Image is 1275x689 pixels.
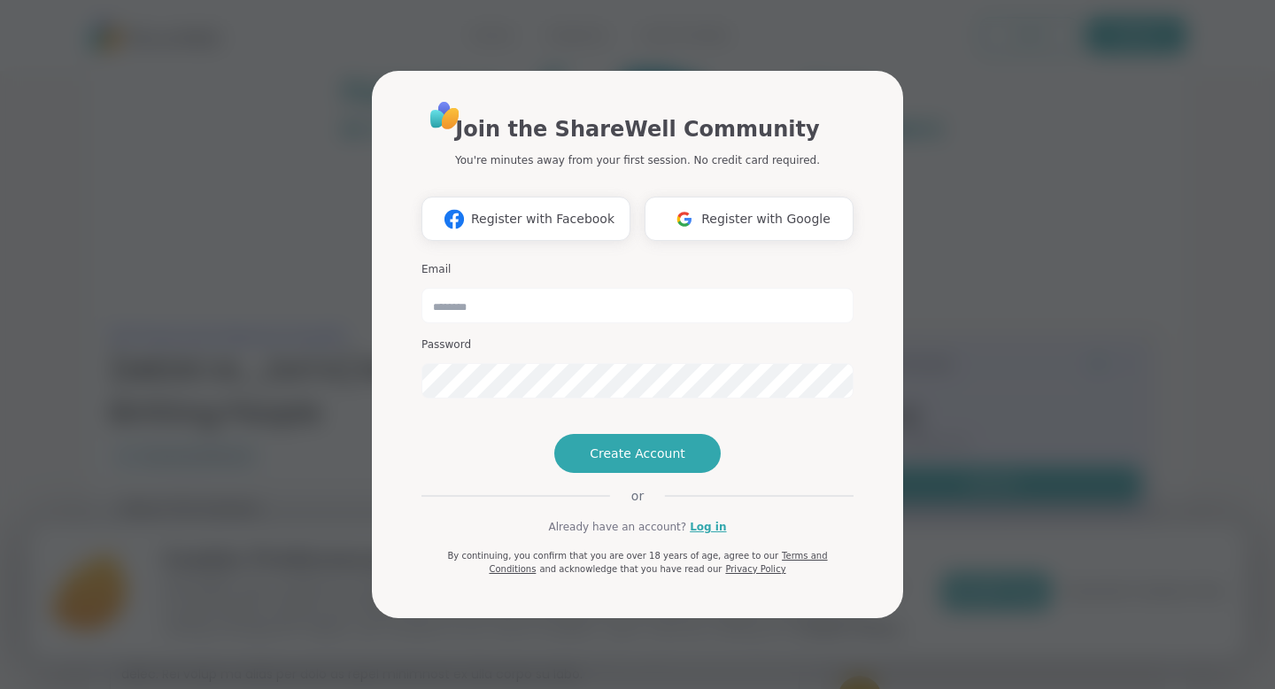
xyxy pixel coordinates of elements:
a: Log in [690,519,726,535]
span: or [610,487,665,505]
a: Terms and Conditions [489,551,827,574]
h3: Password [421,337,854,352]
span: and acknowledge that you have read our [539,564,722,574]
span: By continuing, you confirm that you are over 18 years of age, agree to our [447,551,778,561]
span: Register with Facebook [471,210,614,228]
span: Already have an account? [548,519,686,535]
span: Create Account [590,445,685,462]
button: Register with Facebook [421,197,630,241]
button: Create Account [554,434,721,473]
button: Register with Google [645,197,854,241]
span: Register with Google [701,210,831,228]
a: Privacy Policy [725,564,785,574]
p: You're minutes away from your first session. No credit card required. [455,152,820,168]
img: ShareWell Logomark [668,203,701,236]
img: ShareWell Logomark [437,203,471,236]
h3: Email [421,262,854,277]
h1: Join the ShareWell Community [455,113,819,145]
img: ShareWell Logo [425,96,465,135]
